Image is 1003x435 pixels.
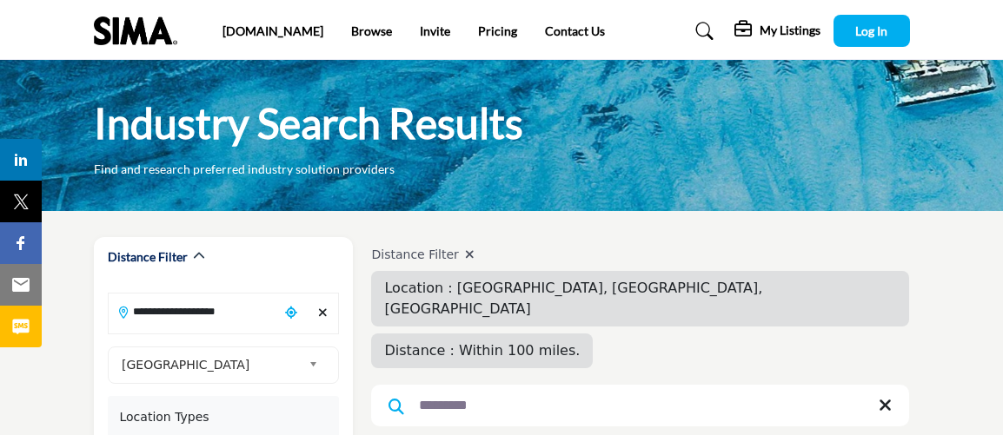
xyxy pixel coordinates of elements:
[122,354,302,375] span: [GEOGRAPHIC_DATA]
[311,294,335,332] div: Clear search location
[351,23,392,38] a: Browse
[420,23,450,38] a: Invite
[545,23,605,38] a: Contact Us
[223,23,323,38] a: [DOMAIN_NAME]
[478,23,517,38] a: Pricing
[834,15,910,47] button: Log In
[279,294,302,332] div: Choose your current location
[734,21,820,42] div: My Listings
[94,161,395,178] p: Find and research preferred industry solution providers
[108,248,188,266] h2: Distance Filter
[94,16,186,45] img: Site Logo
[371,247,909,262] h4: Distance Filter
[384,342,580,359] span: Distance : Within 100 miles.
[679,17,725,45] a: Search
[371,385,909,426] input: Search Keyword
[109,294,280,328] input: Search Location
[94,96,523,150] h1: Industry Search Results
[120,408,328,426] div: Location Types
[855,23,887,38] span: Log In
[760,23,820,38] h5: My Listings
[384,280,762,317] span: Location : [GEOGRAPHIC_DATA], [GEOGRAPHIC_DATA], [GEOGRAPHIC_DATA]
